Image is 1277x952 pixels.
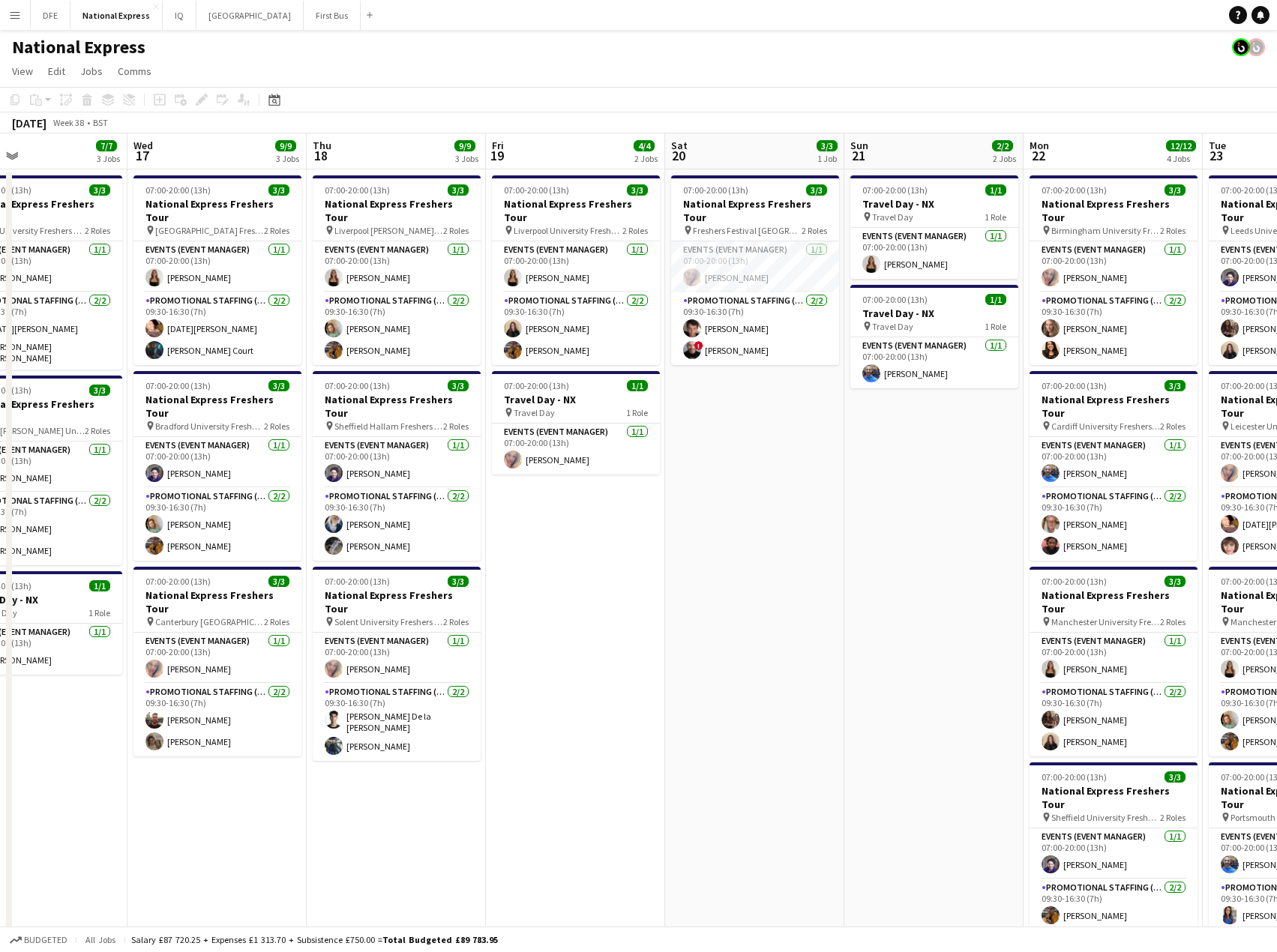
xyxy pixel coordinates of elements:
[268,576,289,587] span: 3/3
[492,371,660,475] div: 07:00-20:00 (13h)1/1Travel Day - NX Travel Day1 RoleEvents (Event Manager)1/107:00-20:00 (13h)[PE...
[145,576,211,587] span: 07:00-20:00 (13h)
[133,371,301,561] div: 07:00-20:00 (13h)3/3National Express Freshers Tour Bradford University Freshers Fair2 RolesEvents...
[492,241,660,292] app-card-role: Events (Event Manager)1/107:00-20:00 (13h)[PERSON_NAME]
[1030,588,1198,615] h3: National Express Freshers Tour
[313,139,331,152] span: Thu
[1030,292,1198,365] app-card-role: Promotional Staffing (Brand Ambassadors)2/209:30-16:30 (7h)[PERSON_NAME][PERSON_NAME]
[1160,812,1186,823] span: 2 Roles
[1232,38,1250,56] app-user-avatar: Tim Bodenham
[985,211,1006,223] span: 1 Role
[133,633,301,684] app-card-role: Events (Event Manager)1/107:00-20:00 (13h)[PERSON_NAME]
[1165,184,1186,196] span: 3/3
[12,36,145,58] h1: National Express
[455,153,478,164] div: 3 Jobs
[1160,225,1186,236] span: 2 Roles
[325,184,390,196] span: 07:00-20:00 (13h)
[1209,139,1226,152] span: Tue
[24,935,67,945] span: Budgeted
[7,932,70,948] button: Budgeted
[264,616,289,627] span: 2 Roles
[133,567,301,756] app-job-card: 07:00-20:00 (13h)3/3National Express Freshers Tour Canterbury [GEOGRAPHIC_DATA] Freshers Fair2 Ro...
[817,140,838,151] span: 3/3
[492,292,660,365] app-card-role: Promotional Staffing (Brand Ambassadors)2/209:30-16:30 (7h)[PERSON_NAME][PERSON_NAME]
[304,1,361,30] button: First Bus
[325,576,390,587] span: 07:00-20:00 (13h)
[1030,828,1198,879] app-card-role: Events (Event Manager)1/107:00-20:00 (13h)[PERSON_NAME]
[145,184,211,196] span: 07:00-20:00 (13h)
[443,225,469,236] span: 2 Roles
[1030,437,1198,488] app-card-role: Events (Event Manager)1/107:00-20:00 (13h)[PERSON_NAME]
[806,184,827,196] span: 3/3
[88,607,110,618] span: 1 Role
[850,139,868,152] span: Sun
[313,175,481,365] app-job-card: 07:00-20:00 (13h)3/3National Express Freshers Tour Liverpool [PERSON_NAME] University Freshers Fa...
[514,225,622,236] span: Liverpool University Freshers Fair
[1030,175,1198,365] app-job-card: 07:00-20:00 (13h)3/3National Express Freshers Tour Birmingham University Freshers Fair2 RolesEven...
[1051,616,1160,627] span: Manchester University Freshers Fair
[133,197,301,224] h3: National Express Freshers Tour
[155,421,264,432] span: Bradford University Freshers Fair
[1207,147,1226,164] span: 23
[48,64,65,78] span: Edit
[992,140,1013,151] span: 2/2
[1030,197,1198,224] h3: National Express Freshers Tour
[504,184,569,196] span: 07:00-20:00 (13h)
[163,1,196,30] button: IQ
[671,139,688,152] span: Sat
[1160,421,1186,432] span: 2 Roles
[443,421,469,432] span: 2 Roles
[275,140,296,151] span: 9/9
[334,421,443,432] span: Sheffield Hallam Freshers Fair
[1030,684,1198,756] app-card-role: Promotional Staffing (Brand Ambassadors)2/209:30-16:30 (7h)[PERSON_NAME][PERSON_NAME]
[6,61,39,81] a: View
[850,175,1018,279] app-job-card: 07:00-20:00 (13h)1/1Travel Day - NX Travel Day1 RoleEvents (Event Manager)1/107:00-20:00 (13h)[PE...
[1160,616,1186,627] span: 2 Roles
[1042,184,1107,196] span: 07:00-20:00 (13h)
[985,184,1006,196] span: 1/1
[492,175,660,365] app-job-card: 07:00-20:00 (13h)3/3National Express Freshers Tour Liverpool University Freshers Fair2 RolesEvent...
[985,321,1006,332] span: 1 Role
[850,285,1018,388] app-job-card: 07:00-20:00 (13h)1/1Travel Day - NX Travel Day1 RoleEvents (Event Manager)1/107:00-20:00 (13h)[PE...
[671,175,839,365] div: 07:00-20:00 (13h)3/3National Express Freshers Tour Freshers Festival [GEOGRAPHIC_DATA]2 RolesEven...
[1165,771,1186,783] span: 3/3
[448,576,469,587] span: 3/3
[112,61,157,81] a: Comms
[802,225,827,236] span: 2 Roles
[196,1,304,30] button: [GEOGRAPHIC_DATA]
[74,61,109,81] a: Jobs
[671,241,839,292] app-card-role: Events (Event Manager)1/107:00-20:00 (13h)[PERSON_NAME]
[313,488,481,561] app-card-role: Promotional Staffing (Brand Ambassadors)2/209:30-16:30 (7h)[PERSON_NAME][PERSON_NAME]
[313,567,481,761] div: 07:00-20:00 (13h)3/3National Express Freshers Tour Solent University Freshers Fair2 RolesEvents (...
[313,292,481,365] app-card-role: Promotional Staffing (Brand Ambassadors)2/209:30-16:30 (7h)[PERSON_NAME][PERSON_NAME]
[872,211,913,223] span: Travel Day
[817,153,837,164] div: 1 Job
[118,64,151,78] span: Comms
[313,437,481,488] app-card-role: Events (Event Manager)1/107:00-20:00 (13h)[PERSON_NAME]
[334,616,443,627] span: Solent University Freshers Fair
[325,380,390,391] span: 07:00-20:00 (13h)
[693,225,802,236] span: Freshers Festival [GEOGRAPHIC_DATA]
[133,139,153,152] span: Wed
[1030,371,1198,561] div: 07:00-20:00 (13h)3/3National Express Freshers Tour Cardiff University Freshers Fair2 RolesEvents ...
[1247,38,1265,56] app-user-avatar: Tim Bodenham
[1030,488,1198,561] app-card-role: Promotional Staffing (Brand Ambassadors)2/209:30-16:30 (7h)[PERSON_NAME][PERSON_NAME]
[634,153,658,164] div: 2 Jobs
[1030,241,1198,292] app-card-role: Events (Event Manager)1/107:00-20:00 (13h)[PERSON_NAME]
[1165,576,1186,587] span: 3/3
[382,934,498,945] span: Total Budgeted £89 783.95
[133,292,301,365] app-card-role: Promotional Staffing (Brand Ambassadors)2/209:30-16:30 (7h)[DATE][PERSON_NAME][PERSON_NAME] Court
[985,294,1006,305] span: 1/1
[85,225,110,236] span: 2 Roles
[1166,140,1196,151] span: 12/12
[12,64,33,78] span: View
[313,588,481,615] h3: National Express Freshers Tour
[872,321,913,332] span: Travel Day
[313,371,481,561] app-job-card: 07:00-20:00 (13h)3/3National Express Freshers Tour Sheffield Hallam Freshers Fair2 RolesEvents (E...
[1042,576,1107,587] span: 07:00-20:00 (13h)
[694,341,703,350] span: !
[89,184,110,196] span: 3/3
[448,184,469,196] span: 3/3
